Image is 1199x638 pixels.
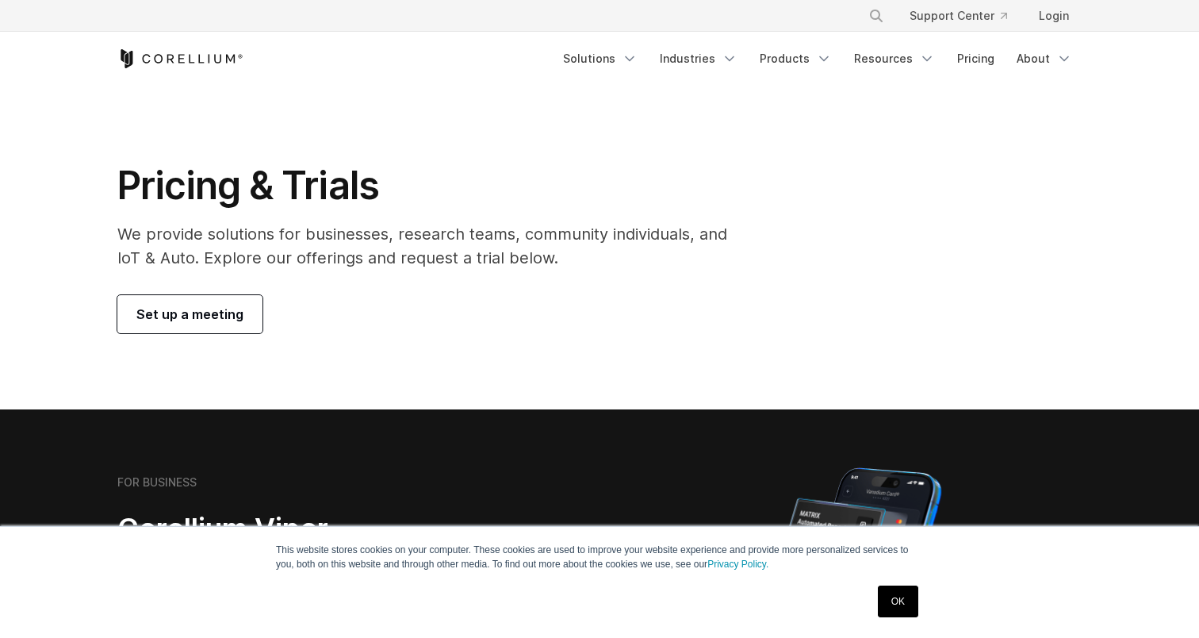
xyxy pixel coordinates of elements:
a: About [1007,44,1082,73]
a: Corellium Home [117,49,243,68]
a: Pricing [948,44,1004,73]
p: This website stores cookies on your computer. These cookies are used to improve your website expe... [276,543,923,571]
h6: FOR BUSINESS [117,475,197,490]
h2: Corellium Viper [117,511,523,547]
p: We provide solutions for businesses, research teams, community individuals, and IoT & Auto. Explo... [117,222,749,270]
a: Resources [845,44,944,73]
span: Set up a meeting [136,305,243,324]
a: Privacy Policy. [707,559,768,570]
button: Search [862,2,891,30]
div: Navigation Menu [849,2,1082,30]
a: Industries [650,44,747,73]
h1: Pricing & Trials [117,162,749,209]
div: Navigation Menu [554,44,1082,73]
a: OK [878,586,918,617]
a: Products [750,44,841,73]
a: Solutions [554,44,647,73]
a: Set up a meeting [117,295,262,333]
a: Support Center [897,2,1020,30]
a: Login [1026,2,1082,30]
